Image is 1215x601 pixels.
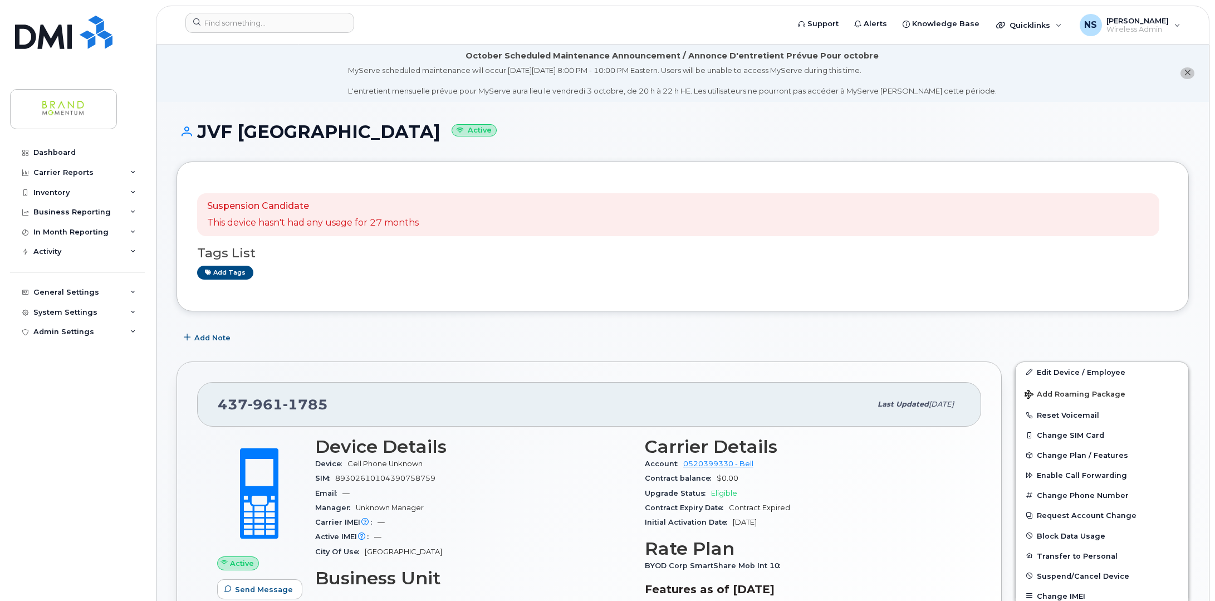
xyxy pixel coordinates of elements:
span: — [342,489,350,497]
p: This device hasn't had any usage for 27 months [207,217,419,229]
button: Block Data Usage [1016,526,1188,546]
a: Edit Device / Employee [1016,362,1188,382]
span: 1785 [283,396,328,413]
a: 0520399330 - Bell [683,460,753,468]
span: 89302610104390758759 [335,474,435,482]
h3: Device Details [315,437,631,457]
span: Contract Expired [729,504,790,512]
a: Add tags [197,266,253,280]
button: Change Plan / Features [1016,445,1188,465]
button: close notification [1180,67,1194,79]
span: Add Note [194,333,231,343]
span: [GEOGRAPHIC_DATA] [365,548,442,556]
span: Unknown Manager [356,504,424,512]
span: Add Roaming Package [1025,390,1125,400]
span: City Of Use [315,548,365,556]
span: Contract balance [645,474,717,482]
span: Eligible [711,489,737,497]
span: Cell Phone Unknown [347,460,423,468]
button: Transfer to Personal [1016,546,1188,566]
h3: Tags List [197,246,1168,260]
span: — [374,532,381,541]
p: Suspension Candidate [207,200,419,213]
span: Upgrade Status [645,489,711,497]
h1: JVF [GEOGRAPHIC_DATA] [177,122,1189,141]
span: Enable Call Forwarding [1037,471,1127,480]
span: — [378,518,385,526]
h3: Rate Plan [645,539,961,559]
h3: Carrier Details [645,437,961,457]
span: Account [645,460,683,468]
span: Active [230,558,254,569]
button: Enable Call Forwarding [1016,465,1188,485]
div: MyServe scheduled maintenance will occur [DATE][DATE] 8:00 PM - 10:00 PM Eastern. Users will be u... [348,65,997,96]
span: Carrier IMEI [315,518,378,526]
span: Suspend/Cancel Device [1037,571,1129,580]
span: Initial Activation Date [645,518,733,526]
span: [DATE] [929,400,954,408]
button: Send Message [217,579,302,599]
button: Reset Voicemail [1016,405,1188,425]
span: 961 [248,396,283,413]
div: October Scheduled Maintenance Announcement / Annonce D'entretient Prévue Pour octobre [466,50,879,62]
span: Change Plan / Features [1037,451,1128,460]
button: Add Note [177,328,240,348]
span: BYOD Corp SmartShare Mob Int 10 [645,561,786,570]
span: Manager [315,504,356,512]
span: Last updated [878,400,929,408]
span: 437 [218,396,328,413]
span: Device [315,460,347,468]
span: Active IMEI [315,532,374,541]
span: [DATE] [733,518,757,526]
button: Request Account Change [1016,505,1188,525]
span: $0.00 [717,474,738,482]
small: Active [452,124,497,137]
span: SIM [315,474,335,482]
button: Suspend/Cancel Device [1016,566,1188,586]
button: Change SIM Card [1016,425,1188,445]
h3: Business Unit [315,568,631,588]
h3: Features as of [DATE] [645,583,961,596]
button: Change Phone Number [1016,485,1188,505]
button: Add Roaming Package [1016,382,1188,405]
span: Contract Expiry Date [645,504,729,512]
span: Send Message [235,584,293,595]
span: Email [315,489,342,497]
